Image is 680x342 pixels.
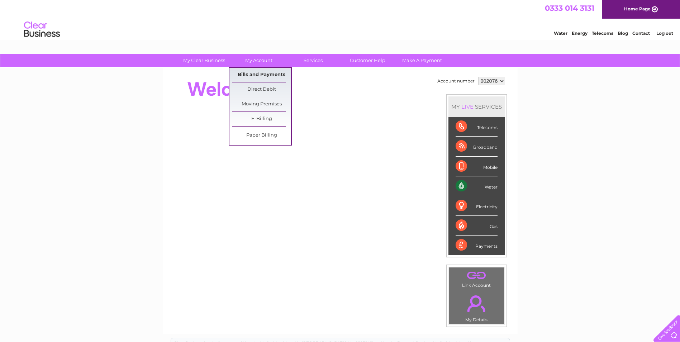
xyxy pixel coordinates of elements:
[554,30,567,36] a: Water
[545,4,594,13] a: 0333 014 3131
[456,157,498,176] div: Mobile
[284,54,343,67] a: Services
[229,54,288,67] a: My Account
[451,269,502,282] a: .
[460,103,475,110] div: LIVE
[175,54,234,67] a: My Clear Business
[456,236,498,255] div: Payments
[232,97,291,111] a: Moving Premises
[338,54,397,67] a: Customer Help
[393,54,452,67] a: Make A Payment
[448,96,505,117] div: MY SERVICES
[456,196,498,216] div: Electricity
[572,30,588,36] a: Energy
[449,289,504,324] td: My Details
[656,30,673,36] a: Log out
[449,267,504,290] td: Link Account
[171,4,510,35] div: Clear Business is a trading name of Verastar Limited (registered in [GEOGRAPHIC_DATA] No. 3667643...
[456,176,498,196] div: Water
[24,19,60,41] img: logo.png
[456,216,498,236] div: Gas
[451,291,502,316] a: .
[592,30,613,36] a: Telecoms
[436,75,476,87] td: Account number
[618,30,628,36] a: Blog
[232,112,291,126] a: E-Billing
[456,137,498,156] div: Broadband
[232,82,291,97] a: Direct Debit
[232,128,291,143] a: Paper Billing
[456,117,498,137] div: Telecoms
[632,30,650,36] a: Contact
[232,68,291,82] a: Bills and Payments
